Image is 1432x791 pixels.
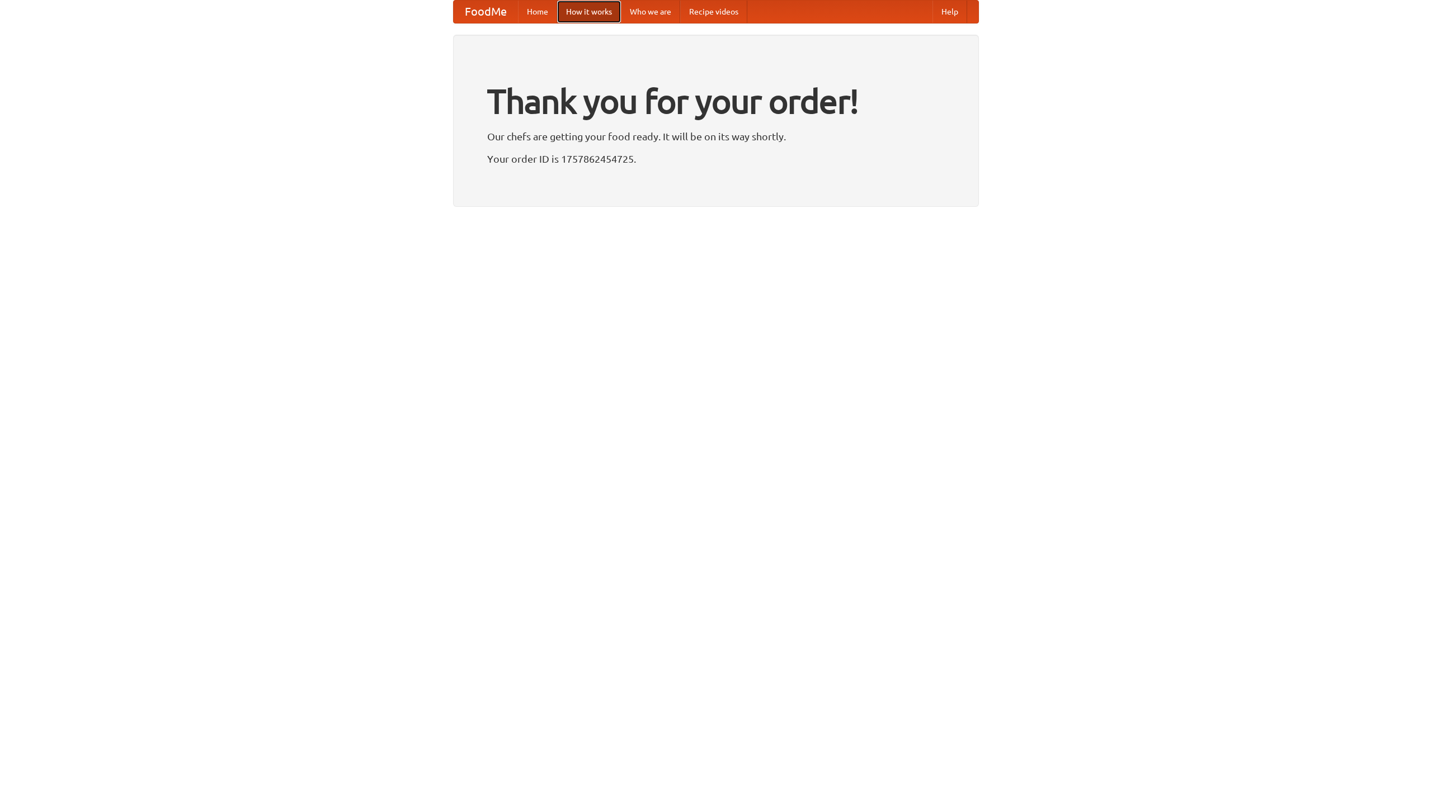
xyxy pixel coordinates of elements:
[680,1,747,23] a: Recipe videos
[621,1,680,23] a: Who we are
[557,1,621,23] a: How it works
[454,1,518,23] a: FoodMe
[932,1,967,23] a: Help
[487,150,945,167] p: Your order ID is 1757862454725.
[487,128,945,145] p: Our chefs are getting your food ready. It will be on its way shortly.
[487,74,945,128] h1: Thank you for your order!
[518,1,557,23] a: Home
